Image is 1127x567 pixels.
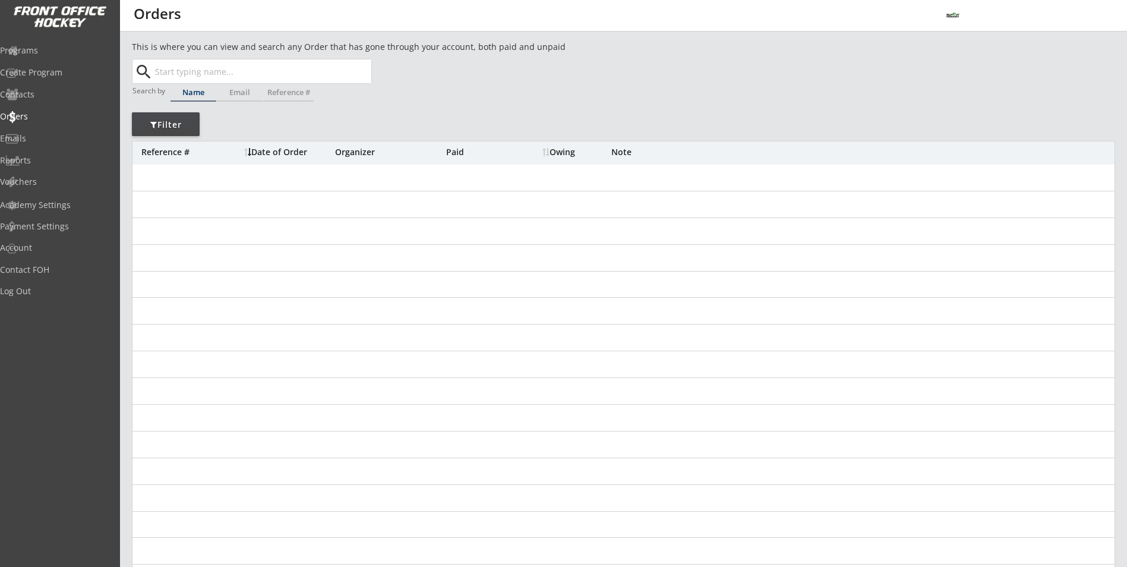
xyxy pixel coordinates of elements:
div: Search by [132,87,166,94]
div: Owing [542,148,611,156]
div: Reference # [141,148,238,156]
div: This is where you can view and search any Order that has gone through your account, both paid and... [132,41,633,53]
div: Note [611,148,1115,156]
input: Start typing name... [153,59,371,83]
div: Organizer [335,148,443,156]
div: Name [171,89,216,96]
button: search [134,62,153,81]
div: Paid [446,148,510,156]
div: Filter [132,119,200,131]
div: Date of Order [244,148,332,156]
div: Email [217,89,263,96]
div: Reference # [263,89,314,96]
